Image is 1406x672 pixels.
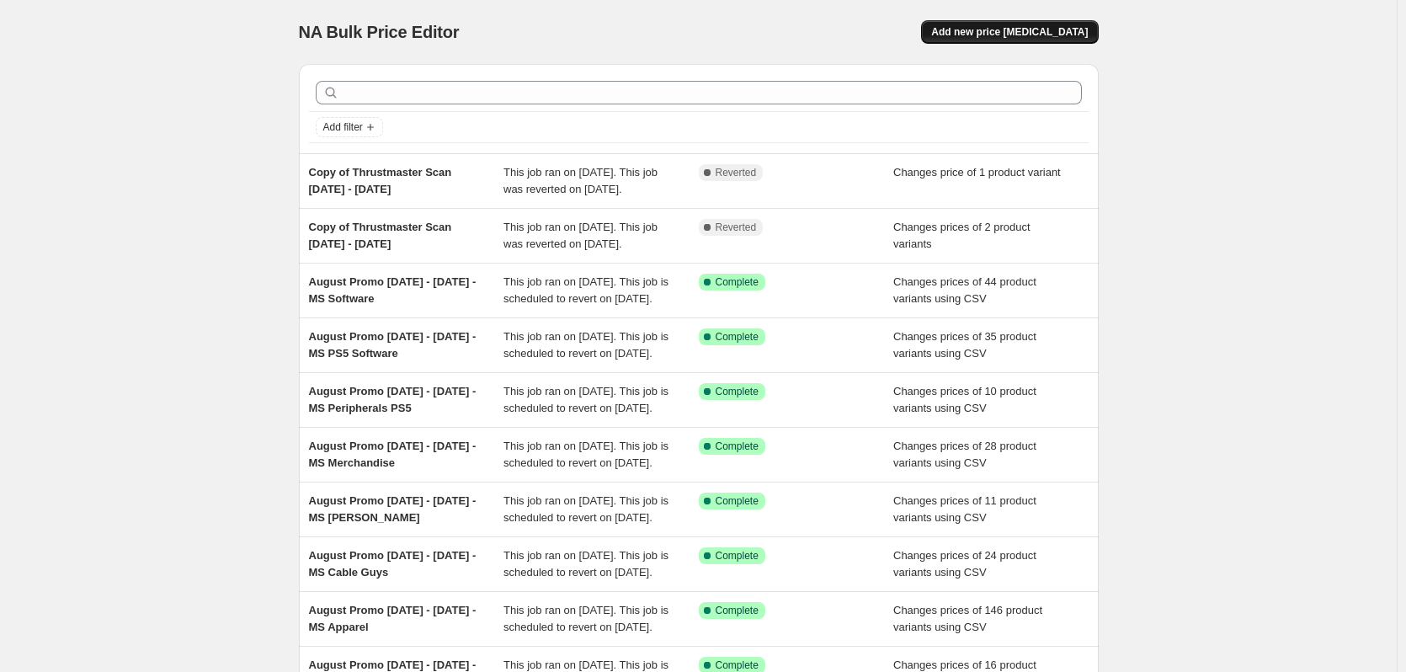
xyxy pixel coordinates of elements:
[309,440,477,469] span: August Promo [DATE] - [DATE] - MS Merchandise
[503,221,658,250] span: This job ran on [DATE]. This job was reverted on [DATE].
[309,385,477,414] span: August Promo [DATE] - [DATE] - MS Peripherals PS5
[323,120,363,134] span: Add filter
[316,117,383,137] button: Add filter
[309,604,477,633] span: August Promo [DATE] - [DATE] - MS Apparel
[716,549,759,563] span: Complete
[893,549,1036,579] span: Changes prices of 24 product variants using CSV
[309,166,452,195] span: Copy of Thrustmaster Scan [DATE] - [DATE]
[893,494,1036,524] span: Changes prices of 11 product variants using CSV
[299,23,460,41] span: NA Bulk Price Editor
[893,440,1036,469] span: Changes prices of 28 product variants using CSV
[716,604,759,617] span: Complete
[503,385,668,414] span: This job ran on [DATE]. This job is scheduled to revert on [DATE].
[931,25,1088,39] span: Add new price [MEDICAL_DATA]
[309,275,477,305] span: August Promo [DATE] - [DATE] - MS Software
[503,440,668,469] span: This job ran on [DATE]. This job is scheduled to revert on [DATE].
[893,221,1031,250] span: Changes prices of 2 product variants
[893,166,1061,179] span: Changes price of 1 product variant
[309,221,452,250] span: Copy of Thrustmaster Scan [DATE] - [DATE]
[309,330,477,360] span: August Promo [DATE] - [DATE] - MS PS5 Software
[716,385,759,398] span: Complete
[503,494,668,524] span: This job ran on [DATE]. This job is scheduled to revert on [DATE].
[503,330,668,360] span: This job ran on [DATE]. This job is scheduled to revert on [DATE].
[503,166,658,195] span: This job ran on [DATE]. This job was reverted on [DATE].
[716,221,757,234] span: Reverted
[921,20,1098,44] button: Add new price [MEDICAL_DATA]
[716,659,759,672] span: Complete
[893,385,1036,414] span: Changes prices of 10 product variants using CSV
[503,604,668,633] span: This job ran on [DATE]. This job is scheduled to revert on [DATE].
[716,166,757,179] span: Reverted
[893,275,1036,305] span: Changes prices of 44 product variants using CSV
[309,549,477,579] span: August Promo [DATE] - [DATE] - MS Cable Guys
[716,440,759,453] span: Complete
[503,549,668,579] span: This job ran on [DATE]. This job is scheduled to revert on [DATE].
[893,330,1036,360] span: Changes prices of 35 product variants using CSV
[716,494,759,508] span: Complete
[893,604,1042,633] span: Changes prices of 146 product variants using CSV
[309,494,477,524] span: August Promo [DATE] - [DATE] - MS [PERSON_NAME]
[716,330,759,344] span: Complete
[716,275,759,289] span: Complete
[503,275,668,305] span: This job ran on [DATE]. This job is scheduled to revert on [DATE].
